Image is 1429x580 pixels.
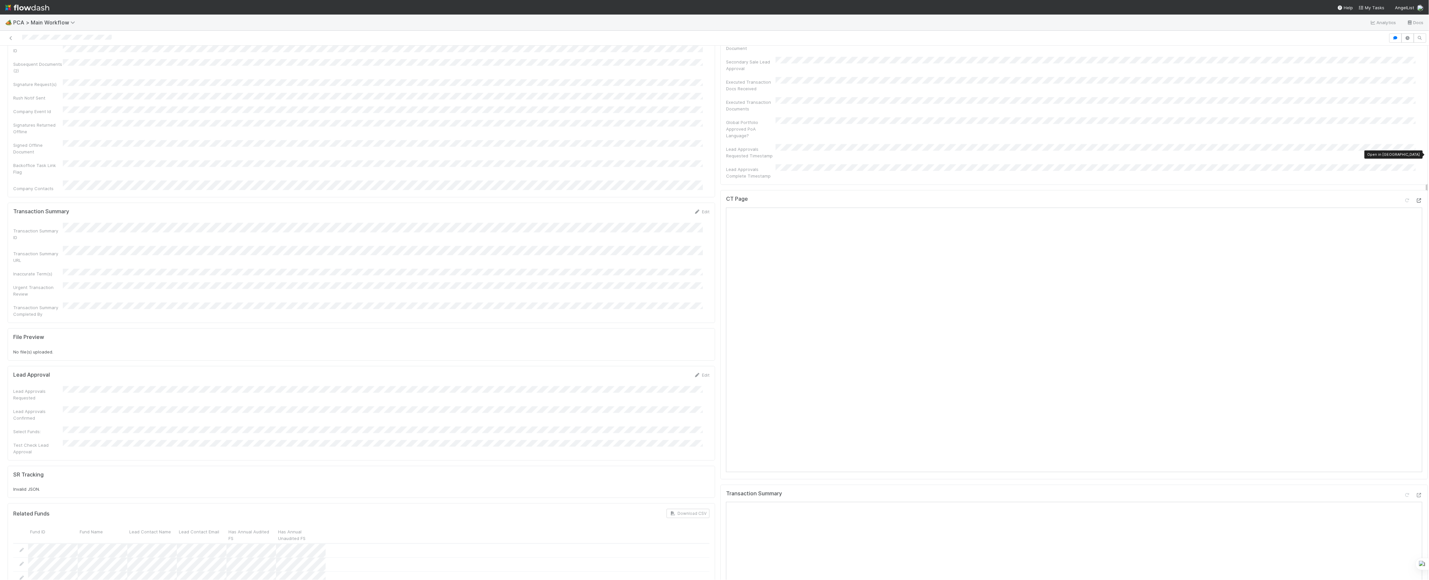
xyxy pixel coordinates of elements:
div: No file(s) uploaded. [13,334,710,355]
div: Lead Approvals Requested Timestamp [726,146,776,159]
div: Fund Name [78,526,127,543]
div: Transaction Summary URL [13,250,63,264]
h5: Transaction Summary [726,490,782,497]
div: Has Annual Unaudited FS [276,526,326,543]
a: My Tasks [1359,4,1385,11]
div: Transaction Summary ID [13,228,63,241]
div: Lead Contact Name [127,526,177,543]
img: logo-inverted-e16ddd16eac7371096b0.svg [5,2,49,13]
div: Invalid JSON. [13,486,710,492]
div: Signed Offline Document [13,142,63,155]
div: Executed Transaction Documents [726,99,776,112]
div: Urgent Transaction Review [13,284,63,297]
div: Transaction Summary Completed By [13,304,63,317]
img: avatar_b6a6ccf4-6160-40f7-90da-56c3221167ae.png [1417,5,1424,11]
a: Edit [694,209,710,214]
div: Executed Transaction Docs Received [726,79,776,92]
h5: CT Page [726,196,748,202]
div: ID [13,47,63,54]
div: Rush Notif Sent [13,95,63,101]
h5: Related Funds [13,511,50,517]
h5: File Preview [13,334,44,341]
div: Lead Approvals Complete Timestamp [726,166,776,179]
div: Subsequent Documents (2) [13,61,63,74]
h5: Lead Approval [13,372,50,378]
button: Download CSV [667,509,710,518]
div: Global Portfolio Approved PoA Language? [726,119,776,139]
div: Lead Approvals Requested [13,388,63,401]
a: Analytics [1370,19,1396,26]
div: Company Contacts [13,185,63,192]
div: Backoffice Task Link Flag [13,162,63,175]
span: AngelList [1395,5,1414,10]
a: Docs [1407,19,1424,26]
h5: Transaction Summary [13,208,69,215]
div: Fund ID [28,526,78,543]
div: Signatures Returned Offline [13,122,63,135]
div: Test Check Lead Approval [13,442,63,455]
div: Inaccurate Term(s) [13,270,63,277]
span: My Tasks [1359,5,1385,10]
div: Help [1337,4,1353,11]
div: Has Annual Audited FS [226,526,276,543]
div: Secondary Sale Lead Approval [726,59,776,72]
div: Lead Contact Email [177,526,226,543]
span: 🏕️ [5,20,12,25]
div: Select Funds: [13,428,63,435]
div: Lead Approvals Confirmed [13,408,63,421]
a: Edit [694,372,710,378]
div: Signature Request(s) [13,81,63,88]
h5: SR Tracking [13,472,44,478]
div: Company Event Id [13,108,63,115]
span: PCA > Main Workflow [13,19,78,26]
